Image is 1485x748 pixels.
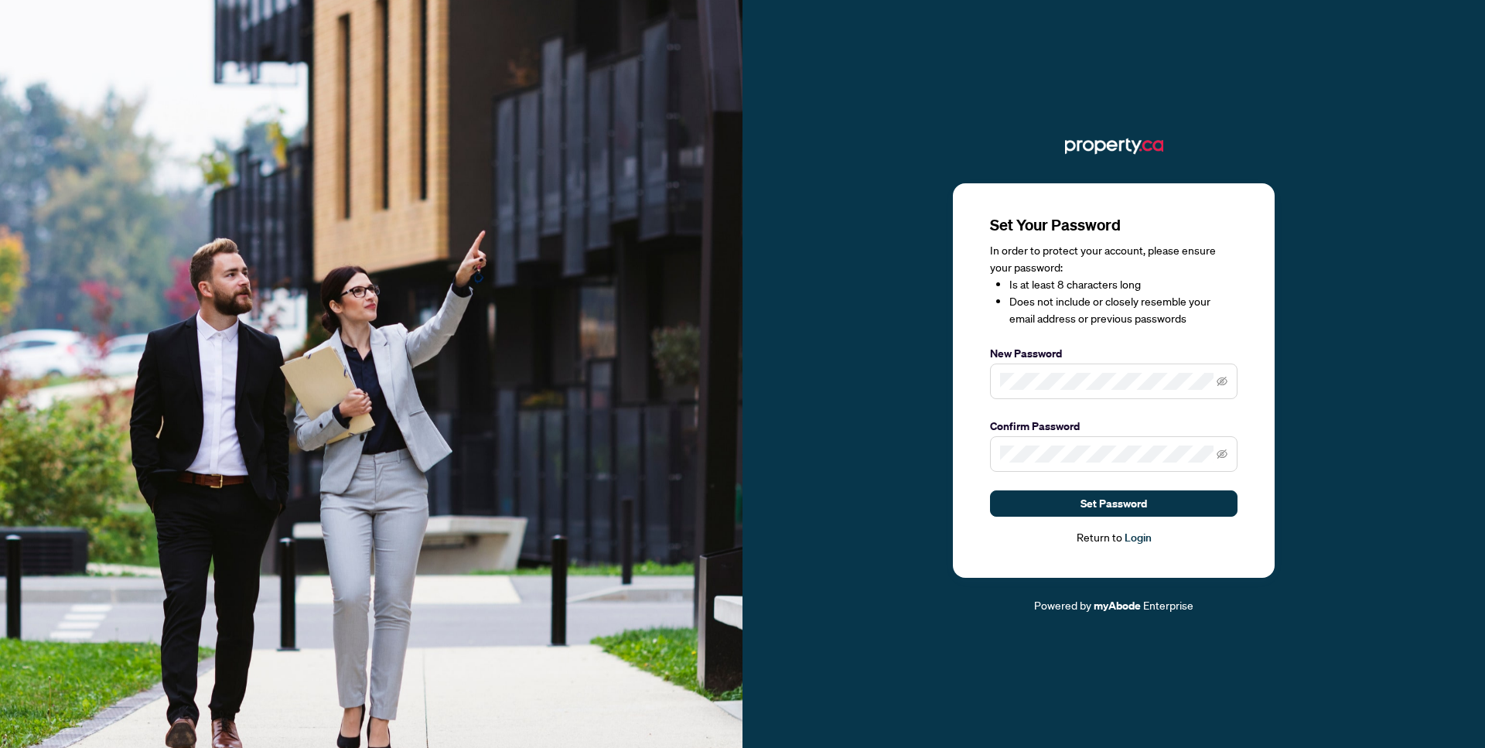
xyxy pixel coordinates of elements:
span: eye-invisible [1217,449,1227,459]
img: ma-logo [1065,134,1163,159]
span: Powered by [1034,598,1091,612]
span: Enterprise [1143,598,1193,612]
h3: Set Your Password [990,214,1237,236]
a: Login [1125,531,1152,545]
button: Set Password [990,490,1237,517]
label: Confirm Password [990,418,1237,435]
label: New Password [990,345,1237,362]
li: Does not include or closely resemble your email address or previous passwords [1009,293,1237,327]
a: myAbode [1094,597,1141,614]
div: In order to protect your account, please ensure your password: [990,242,1237,327]
span: Set Password [1080,491,1147,516]
li: Is at least 8 characters long [1009,276,1237,293]
div: Return to [990,529,1237,547]
span: eye-invisible [1217,376,1227,387]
